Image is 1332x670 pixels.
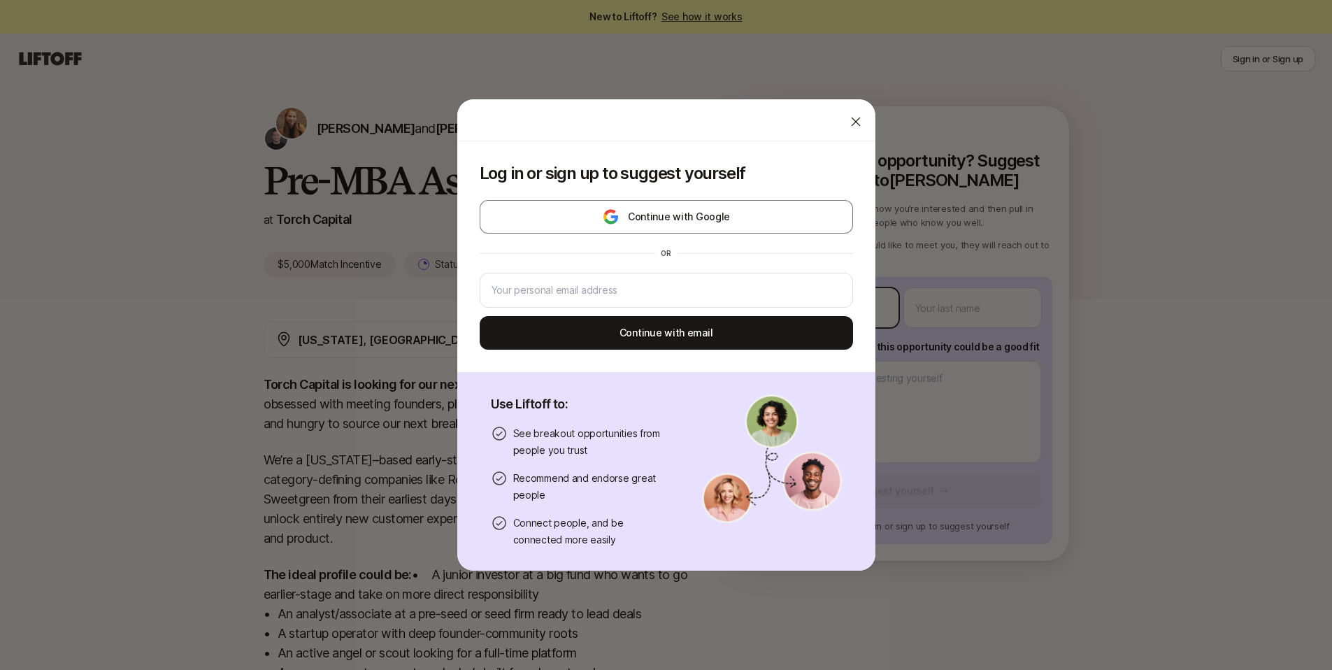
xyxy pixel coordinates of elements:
[480,200,853,234] button: Continue with Google
[513,470,668,504] p: Recommend and endorse great people
[491,394,668,414] p: Use Liftoff to:
[602,208,620,225] img: google-logo
[702,394,842,523] img: signup-banner
[492,282,841,299] input: Your personal email address
[480,316,853,350] button: Continue with email
[513,515,668,548] p: Connect people, and be connected more easily
[513,425,668,459] p: See breakout opportunities from people you trust
[655,248,678,259] div: or
[480,164,853,183] p: Log in or sign up to suggest yourself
